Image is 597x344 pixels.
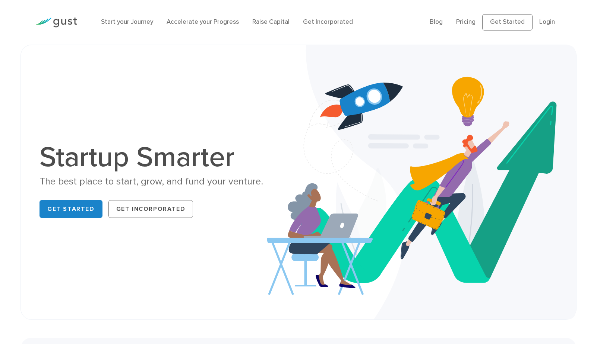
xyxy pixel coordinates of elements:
a: Get Incorporated [303,18,353,26]
a: Get Started [482,14,533,30]
h1: Startup Smarter [40,143,293,171]
a: Blog [430,18,443,26]
a: Login [539,18,555,26]
div: The best place to start, grow, and fund your venture. [40,175,293,188]
img: Gust Logo [35,17,77,28]
a: Get Started [40,200,102,218]
a: Start your Journey [101,18,153,26]
a: Raise Capital [252,18,290,26]
a: Accelerate your Progress [167,18,239,26]
a: Get Incorporated [108,200,193,218]
img: Startup Smarter Hero [267,45,576,319]
a: Pricing [456,18,476,26]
